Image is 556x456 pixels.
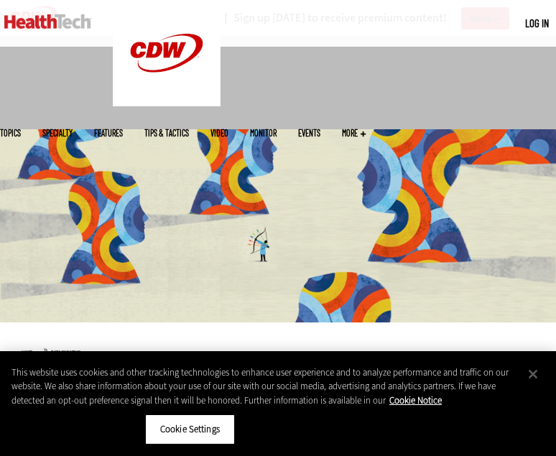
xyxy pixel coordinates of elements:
[525,17,549,29] a: Log in
[250,129,277,137] a: MonITor
[144,129,189,137] a: Tips & Tactics
[22,344,360,355] div: »
[42,129,73,137] span: Specialty
[4,14,91,29] img: Home
[342,129,366,137] span: More
[145,414,235,445] button: Cookie Settings
[389,394,442,406] a: More information about your privacy
[210,129,228,137] a: Video
[22,349,32,355] a: Home
[517,358,549,390] button: Close
[298,129,320,137] a: Events
[113,95,221,110] a: CDW
[51,349,80,355] a: Data Analytics
[94,129,123,137] a: Features
[525,16,549,31] div: User menu
[11,366,516,408] div: This website uses cookies and other tracking technologies to enhance user experience and to analy...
